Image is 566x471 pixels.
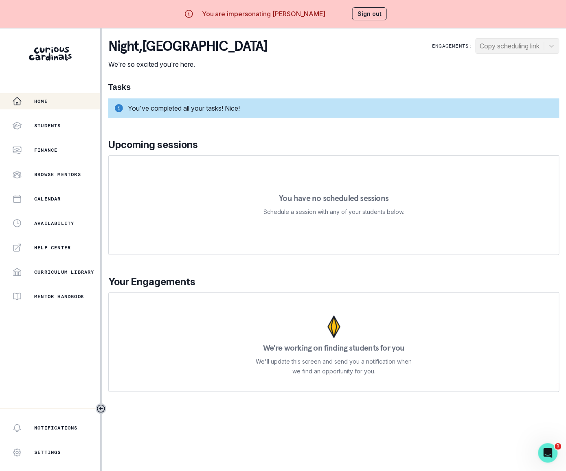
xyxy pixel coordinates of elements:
button: Sign out [352,7,387,20]
p: Notifications [34,425,78,432]
p: Finance [34,147,57,153]
p: Mentor Handbook [34,293,84,300]
p: Your Engagements [108,275,559,289]
p: Students [34,122,61,129]
p: We're working on finding students for you [263,344,405,352]
p: Help Center [34,244,71,251]
h1: Tasks [108,82,559,92]
p: You have no scheduled sessions [279,194,388,202]
p: Engagements: [432,43,472,49]
span: 1 [555,443,562,450]
button: Toggle sidebar [96,403,106,414]
p: Browse Mentors [34,171,81,178]
p: Settings [34,449,61,456]
p: You are impersonating [PERSON_NAME] [202,9,326,19]
img: Curious Cardinals Logo [29,47,72,61]
p: We'll update this screen and send you a notification when we find an opportunity for you. [256,357,412,376]
p: Calendar [34,196,61,202]
p: Upcoming sessions [108,137,559,152]
p: Home [34,98,48,105]
p: night , [GEOGRAPHIC_DATA] [108,38,268,55]
p: We're so excited you're here. [108,59,268,69]
p: Availability [34,220,74,227]
p: Curriculum Library [34,269,94,275]
div: You've completed all your tasks! Nice! [108,98,559,118]
p: Schedule a session with any of your students below. [263,207,404,217]
iframe: Intercom live chat [538,443,558,463]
